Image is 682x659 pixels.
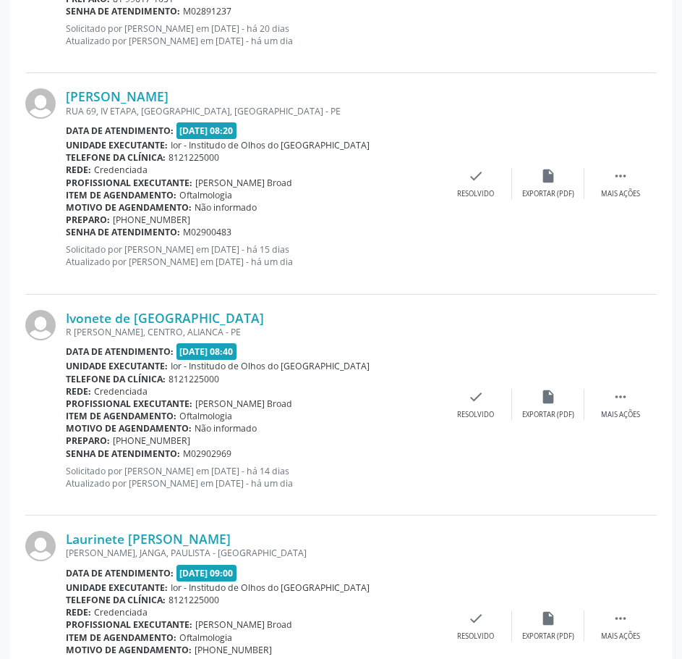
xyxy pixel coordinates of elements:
i: check [468,168,484,184]
span: 8121225000 [169,373,219,385]
i:  [613,389,628,405]
p: Solicitado por [PERSON_NAME] em [DATE] - há 20 dias Atualizado por [PERSON_NAME] em [DATE] - há u... [66,22,440,47]
span: Não informado [195,201,257,214]
span: Credenciada [94,385,148,398]
b: Senha de atendimento: [66,448,180,460]
span: 8121225000 [169,151,219,164]
i: check [468,610,484,626]
div: Resolvido [457,410,494,420]
a: Ivonete de [GEOGRAPHIC_DATA] [66,310,264,326]
b: Unidade executante: [66,139,168,151]
b: Preparo: [66,214,110,226]
a: Laurinete [PERSON_NAME] [66,531,231,547]
p: Solicitado por [PERSON_NAME] em [DATE] - há 15 dias Atualizado por [PERSON_NAME] em [DATE] - há u... [66,243,440,268]
div: R [PERSON_NAME], CENTRO, ALIANCA - PE [66,326,440,338]
span: Credenciada [94,606,148,618]
div: Exportar (PDF) [522,631,574,642]
b: Motivo de agendamento: [66,644,192,656]
b: Telefone da clínica: [66,373,166,385]
b: Preparo: [66,435,110,447]
span: 8121225000 [169,594,219,606]
span: Ior - Institudo de Olhos do [GEOGRAPHIC_DATA] [171,582,370,594]
i:  [613,168,628,184]
i:  [613,610,628,626]
b: Item de agendamento: [66,631,176,644]
span: Oftalmologia [179,189,232,201]
b: Profissional executante: [66,618,192,631]
img: img [25,310,56,340]
span: [PERSON_NAME] Broad [195,177,292,189]
p: Solicitado por [PERSON_NAME] em [DATE] - há 14 dias Atualizado por [PERSON_NAME] em [DATE] - há u... [66,465,440,490]
b: Item de agendamento: [66,189,176,201]
div: Exportar (PDF) [522,410,574,420]
b: Senha de atendimento: [66,5,180,17]
span: [PERSON_NAME] Broad [195,398,292,410]
b: Motivo de agendamento: [66,201,192,214]
span: [DATE] 09:00 [176,565,237,582]
i: check [468,389,484,405]
img: img [25,88,56,119]
span: M02900483 [183,226,231,238]
div: Mais ações [601,410,640,420]
b: Telefone da clínica: [66,151,166,164]
div: Mais ações [601,631,640,642]
b: Telefone da clínica: [66,594,166,606]
span: [PHONE_NUMBER] [195,644,272,656]
b: Rede: [66,606,91,618]
b: Data de atendimento: [66,567,174,579]
a: [PERSON_NAME] [66,88,169,104]
i: insert_drive_file [540,389,556,405]
span: Ior - Institudo de Olhos do [GEOGRAPHIC_DATA] [171,139,370,151]
span: [PHONE_NUMBER] [113,214,190,226]
i: insert_drive_file [540,168,556,184]
b: Data de atendimento: [66,125,174,137]
span: [DATE] 08:20 [176,122,237,139]
b: Motivo de agendamento: [66,422,192,435]
b: Profissional executante: [66,398,192,410]
span: Oftalmologia [179,631,232,644]
span: M02902969 [183,448,231,460]
b: Rede: [66,164,91,176]
span: Ior - Institudo de Olhos do [GEOGRAPHIC_DATA] [171,360,370,372]
div: Resolvido [457,631,494,642]
b: Senha de atendimento: [66,226,180,238]
img: img [25,531,56,561]
b: Rede: [66,385,91,398]
div: Exportar (PDF) [522,189,574,199]
span: [PHONE_NUMBER] [113,435,190,447]
div: [PERSON_NAME], JANGA, PAULISTA - [GEOGRAPHIC_DATA] [66,547,440,559]
b: Unidade executante: [66,360,168,372]
span: [PERSON_NAME] Broad [195,618,292,631]
b: Item de agendamento: [66,410,176,422]
i: insert_drive_file [540,610,556,626]
b: Unidade executante: [66,582,168,594]
div: Resolvido [457,189,494,199]
div: Mais ações [601,189,640,199]
div: RUA 69, IV ETAPA, [GEOGRAPHIC_DATA], [GEOGRAPHIC_DATA] - PE [66,105,440,117]
b: Profissional executante: [66,177,192,189]
span: [DATE] 08:40 [176,343,237,360]
span: Credenciada [94,164,148,176]
b: Data de atendimento: [66,345,174,358]
span: M02891237 [183,5,231,17]
span: Oftalmologia [179,410,232,422]
span: Não informado [195,422,257,435]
